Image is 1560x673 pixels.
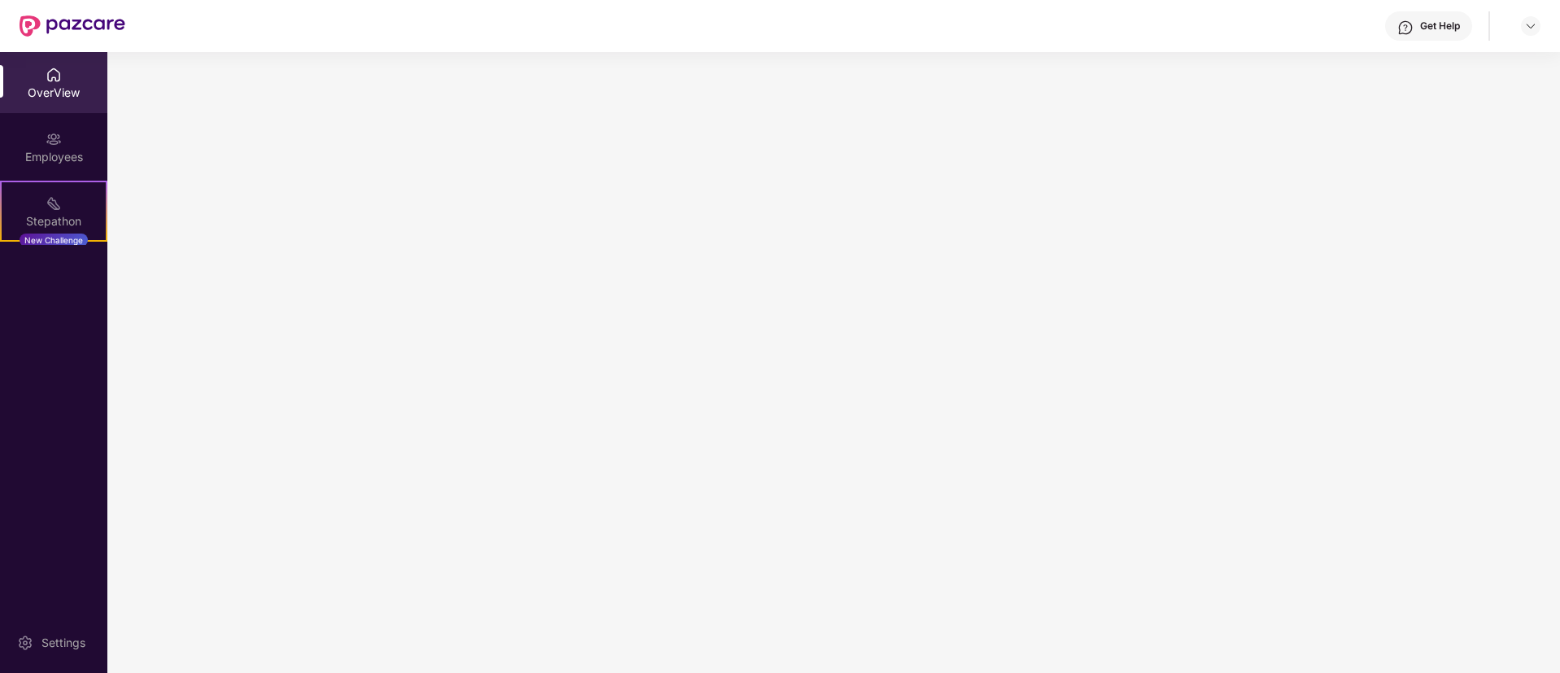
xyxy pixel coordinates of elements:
img: svg+xml;base64,PHN2ZyBpZD0iU2V0dGluZy0yMHgyMCIgeG1sbnM9Imh0dHA6Ly93d3cudzMub3JnLzIwMDAvc3ZnIiB3aW... [17,635,33,651]
img: svg+xml;base64,PHN2ZyBpZD0iRW1wbG95ZWVzIiB4bWxucz0iaHR0cDovL3d3dy53My5vcmcvMjAwMC9zdmciIHdpZHRoPS... [46,131,62,147]
img: svg+xml;base64,PHN2ZyB4bWxucz0iaHR0cDovL3d3dy53My5vcmcvMjAwMC9zdmciIHdpZHRoPSIyMSIgaGVpZ2h0PSIyMC... [46,195,62,212]
img: svg+xml;base64,PHN2ZyBpZD0iSGVscC0zMngzMiIgeG1sbnM9Imh0dHA6Ly93d3cudzMub3JnLzIwMDAvc3ZnIiB3aWR0aD... [1397,20,1414,36]
img: svg+xml;base64,PHN2ZyBpZD0iRHJvcGRvd24tMzJ4MzIiIHhtbG5zPSJodHRwOi8vd3d3LnczLm9yZy8yMDAwL3N2ZyIgd2... [1524,20,1537,33]
div: New Challenge [20,234,88,247]
div: Stepathon [2,213,106,229]
img: svg+xml;base64,PHN2ZyBpZD0iSG9tZSIgeG1sbnM9Imh0dHA6Ly93d3cudzMub3JnLzIwMDAvc3ZnIiB3aWR0aD0iMjAiIG... [46,67,62,83]
div: Get Help [1420,20,1460,33]
div: Settings [37,635,90,651]
img: New Pazcare Logo [20,15,125,37]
